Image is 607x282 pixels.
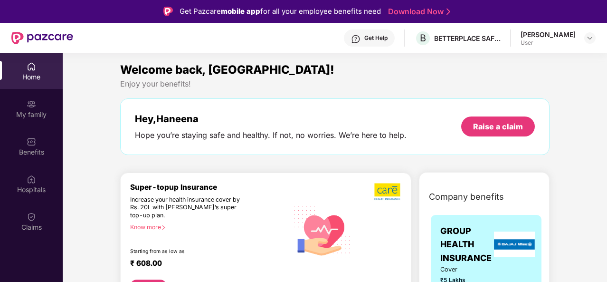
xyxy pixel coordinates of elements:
[135,113,407,125] div: Hey, Haneena
[446,7,450,17] img: Stroke
[27,212,36,222] img: svg+xml;base64,PHN2ZyBpZD0iQ2xhaW0iIHhtbG5zPSJodHRwOi8vd3d3LnczLm9yZy8yMDAwL3N2ZyIgd2lkdGg9IjIwIi...
[161,225,166,230] span: right
[27,175,36,184] img: svg+xml;base64,PHN2ZyBpZD0iSG9zcGl0YWxzIiB4bWxucz0iaHR0cDovL3d3dy53My5vcmcvMjAwMC9zdmciIHdpZHRoPS...
[27,62,36,71] img: svg+xml;base64,PHN2ZyBpZD0iSG9tZSIgeG1sbnM9Imh0dHA6Ly93d3cudzMub3JnLzIwMDAvc3ZnIiB3aWR0aD0iMjAiIG...
[180,6,381,17] div: Get Pazcare for all your employee benefits need
[130,259,279,270] div: ₹ 608.00
[163,7,173,16] img: Logo
[27,99,36,109] img: svg+xml;base64,PHN2ZyB3aWR0aD0iMjAiIGhlaWdodD0iMjAiIHZpZXdCb3g9IjAgMCAyMCAyMCIgZmlsbD0ibm9uZSIgeG...
[434,34,501,43] div: BETTERPLACE SAFETY SOLUTIONS PRIVATE LIMITED
[586,34,594,42] img: svg+xml;base64,PHN2ZyBpZD0iRHJvcGRvd24tMzJ4MzIiIHhtbG5zPSJodHRwOi8vd3d3LnczLm9yZy8yMDAwL3N2ZyIgd2...
[27,137,36,146] img: svg+xml;base64,PHN2ZyBpZD0iQmVuZWZpdHMiIHhtbG5zPSJodHRwOi8vd3d3LnczLm9yZy8yMDAwL3N2ZyIgd2lkdGg9Ij...
[420,32,426,44] span: B
[494,232,535,257] img: insurerLogo
[429,190,504,204] span: Company benefits
[364,34,388,42] div: Get Help
[288,196,356,265] img: svg+xml;base64,PHN2ZyB4bWxucz0iaHR0cDovL3d3dy53My5vcmcvMjAwMC9zdmciIHhtbG5zOnhsaW5rPSJodHRwOi8vd3...
[440,224,492,265] span: GROUP HEALTH INSURANCE
[521,39,576,47] div: User
[135,130,407,140] div: Hope you’re staying safe and healthy. If not, no worries. We’re here to help.
[120,79,550,89] div: Enjoy your benefits!
[221,7,260,16] strong: mobile app
[388,7,447,17] a: Download Now
[440,265,475,274] span: Cover
[120,63,334,77] span: Welcome back, [GEOGRAPHIC_DATA]!
[351,34,360,44] img: svg+xml;base64,PHN2ZyBpZD0iSGVscC0zMngzMiIgeG1sbnM9Imh0dHA6Ly93d3cudzMub3JnLzIwMDAvc3ZnIiB3aWR0aD...
[130,248,248,255] div: Starting from as low as
[521,30,576,39] div: [PERSON_NAME]
[130,183,288,192] div: Super-topup Insurance
[473,121,523,132] div: Raise a claim
[130,196,247,220] div: Increase your health insurance cover by Rs. 20L with [PERSON_NAME]’s super top-up plan.
[374,183,401,201] img: b5dec4f62d2307b9de63beb79f102df3.png
[11,32,73,44] img: New Pazcare Logo
[130,224,283,230] div: Know more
